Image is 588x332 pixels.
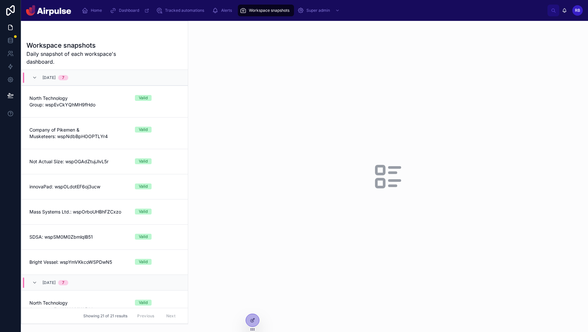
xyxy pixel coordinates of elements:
[165,8,204,13] span: Tracked automations
[139,209,148,214] div: Valid
[139,300,148,306] div: Valid
[221,8,232,13] span: Alerts
[26,5,71,16] img: App logo
[29,158,127,165] span: Not Actual Size: wspOGAdZtujJlvL5r
[42,280,56,285] span: [DATE]
[139,158,148,164] div: Valid
[295,5,343,16] a: Super admin
[210,5,237,16] a: Alerts
[139,259,148,265] div: Valid
[29,234,127,240] span: SDSA: wspSM0M0ZbmlqlB51
[22,149,188,174] a: Not Actual Size: wspOGAdZtujJlvL5rValid
[22,290,188,322] a: North Technology Group: wspEvCkYQhMH9fHdoValid
[139,95,148,101] div: Valid
[139,127,148,133] div: Valid
[139,183,148,189] div: Valid
[22,86,188,117] a: North Technology Group: wspEvCkYQhMH9fHdoValid
[575,8,580,13] span: RB
[91,8,102,13] span: Home
[29,127,127,140] span: Company of Pikemen & Musketeers: wspNdbBpHOOPTLYr4
[238,5,294,16] a: Workspace snapshots
[306,8,330,13] span: Super admin
[139,234,148,240] div: Valid
[22,249,188,275] a: Bright Vessel: wspYmVKkcoWSPDwN5Valid
[80,5,106,16] a: Home
[83,313,127,319] span: Showing 21 of 21 results
[62,280,64,285] div: 7
[26,50,134,66] span: Daily snapshot of each workspace's dashboard.
[26,41,134,50] h1: Workspace snapshots
[108,5,153,16] a: Dashboard
[76,3,547,18] div: scrollable content
[29,300,127,313] span: North Technology Group: wspEvCkYQhMH9fHdo
[119,8,139,13] span: Dashboard
[62,75,64,80] div: 7
[154,5,209,16] a: Tracked automations
[22,224,188,249] a: SDSA: wspSM0M0ZbmlqlB51Valid
[29,259,127,265] span: Bright Vessel: wspYmVKkcoWSPDwN5
[22,174,188,199] a: innovaPad: wspOLdotEF6oj3ucwValid
[249,8,289,13] span: Workspace snapshots
[42,75,56,80] span: [DATE]
[22,117,188,149] a: Company of Pikemen & Musketeers: wspNdbBpHOOPTLYr4Valid
[29,183,127,190] span: innovaPad: wspOLdotEF6oj3ucw
[22,199,188,224] a: Mass Systems Ltd.: wspOrboUHBhFZCxzoValid
[29,209,127,215] span: Mass Systems Ltd.: wspOrboUHBhFZCxzo
[29,95,127,108] span: North Technology Group: wspEvCkYQhMH9fHdo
